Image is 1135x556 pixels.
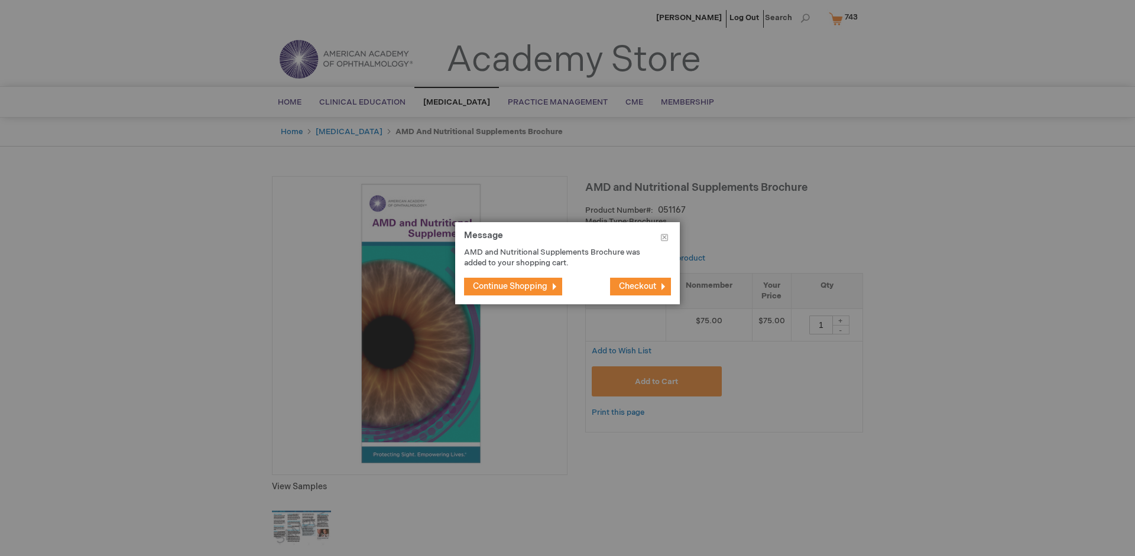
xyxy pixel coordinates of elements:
[473,281,547,291] span: Continue Shopping
[619,281,656,291] span: Checkout
[464,231,671,247] h1: Message
[464,247,653,269] p: AMD and Nutritional Supplements Brochure was added to your shopping cart.
[464,278,562,295] button: Continue Shopping
[610,278,671,295] button: Checkout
